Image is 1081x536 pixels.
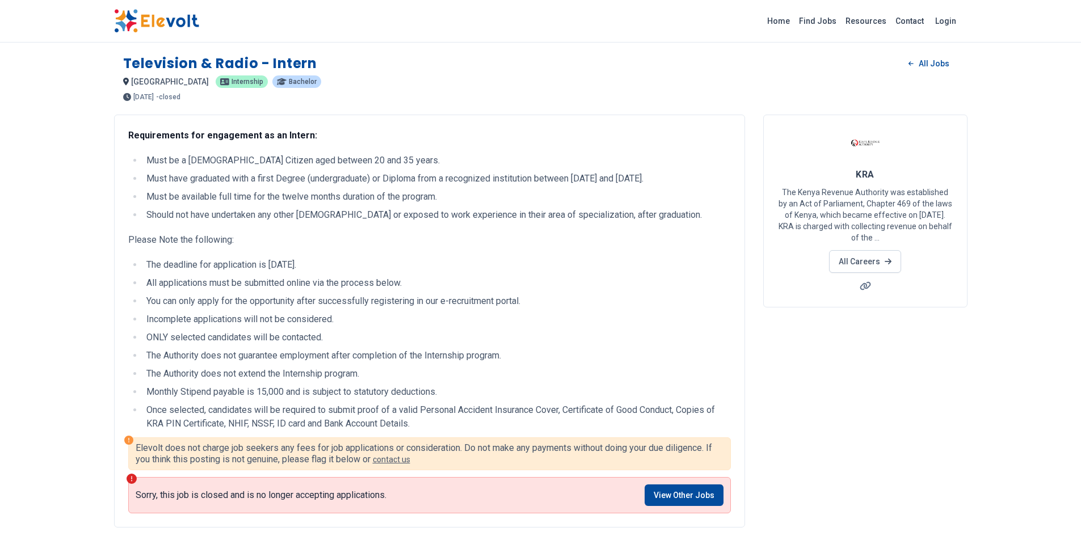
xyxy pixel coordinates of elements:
[143,172,731,185] li: Must have graduated with a first Degree (undergraduate) or Diploma from a recognized institution ...
[645,484,724,506] a: View Other Jobs
[114,9,199,33] img: Elevolt
[156,94,180,100] p: - closed
[829,250,901,273] a: All Careers
[899,55,958,72] a: All Jobs
[143,276,731,290] li: All applications must be submitted online via the process below.
[891,12,928,30] a: Contact
[763,12,794,30] a: Home
[133,94,154,100] span: [DATE]
[143,154,731,167] li: Must be a [DEMOGRAPHIC_DATA] Citizen aged between 20 and 35 years.
[143,385,731,399] li: Monthly Stipend payable is 15,000 and is subject to statutory deductions.
[131,77,209,86] span: [GEOGRAPHIC_DATA]
[143,403,731,431] li: Once selected, candidates will be required to submit proof of a valid Personal Accident Insurance...
[136,442,724,465] p: Elevolt does not charge job seekers any fees for job applications or consideration. Do not make a...
[289,78,317,85] span: bachelor
[143,258,731,272] li: The deadline for application is [DATE].
[763,321,968,480] iframe: Advertisement
[856,169,874,180] span: KRA
[143,294,731,308] li: You can only apply for the opportunity after successfully registering in our e-recruitment portal.
[128,130,317,141] strong: Requirements for engagement as an Intern:
[841,12,891,30] a: Resources
[143,190,731,204] li: Must be available full time for the twelve months duration of the program.
[794,12,841,30] a: Find Jobs
[777,187,953,243] p: The Kenya Revenue Authority was established by an Act of Parliament, Chapter 469 of the laws of K...
[851,129,880,157] img: KRA
[143,331,731,344] li: ONLY selected candidates will be contacted.
[143,313,731,326] li: Incomplete applications will not be considered.
[373,455,410,464] a: contact us
[232,78,263,85] span: internship
[143,208,731,222] li: Should not have undertaken any other [DEMOGRAPHIC_DATA] or exposed to work experience in their ar...
[123,54,317,73] h1: Television & Radio - Intern
[928,10,963,32] a: Login
[136,489,386,501] p: Sorry, this job is closed and is no longer accepting applications.
[143,367,731,381] li: The Authority does not extend the Internship program.
[128,233,731,247] p: Please Note the following:
[143,349,731,362] li: The Authority does not guarantee employment after completion of the Internship program.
